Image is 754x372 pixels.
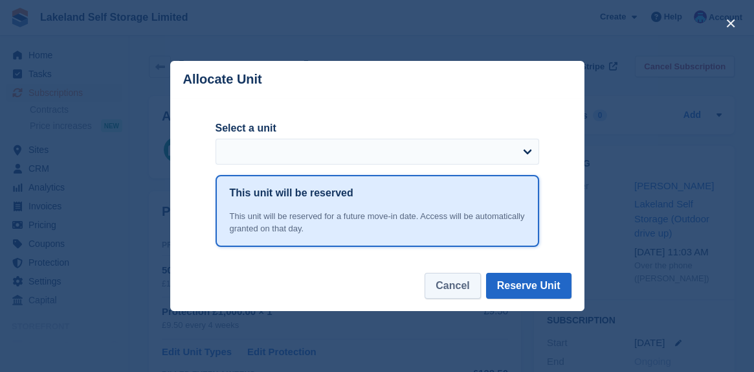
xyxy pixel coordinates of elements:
[230,185,353,201] h1: This unit will be reserved
[425,273,480,299] button: Cancel
[230,210,525,235] div: This unit will be reserved for a future move-in date. Access will be automatically granted on tha...
[720,13,741,34] button: close
[183,72,262,87] p: Allocate Unit
[486,273,571,299] button: Reserve Unit
[216,121,539,136] label: Select a unit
